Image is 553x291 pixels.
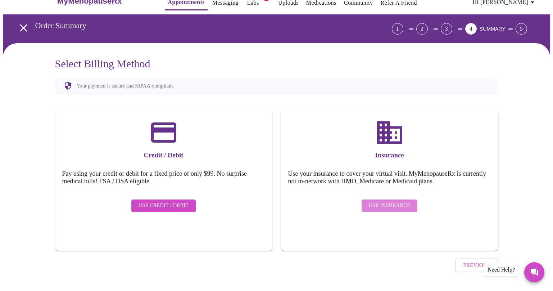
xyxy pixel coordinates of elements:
[62,170,265,185] h5: Pay using your credit or debit for a fixed price of only $99. No surprise medical bills! FSA / HS...
[465,23,477,35] div: 4
[62,151,265,159] h3: Credit / Debit
[441,23,452,35] div: 3
[416,23,428,35] div: 2
[131,200,196,212] button: Use Credit / Debit
[455,258,498,272] button: Previous
[13,17,34,39] button: open drawer
[288,151,491,159] h3: Insurance
[139,201,189,210] span: Use Credit / Debit
[484,263,518,277] div: Need Help?
[369,201,410,210] span: Use Insurance
[55,58,498,70] h3: Select Billing Method
[35,21,352,30] h3: Order Summary
[516,23,527,35] div: 5
[480,26,506,32] span: SUMMARY
[392,23,403,35] div: 1
[77,83,174,89] p: Your payment is secure and HIPAA-compliant.
[463,260,490,270] span: Previous
[362,200,417,212] button: Use Insurance
[288,170,491,185] h5: Use your insurance to cover your virtual visit. MyMenopauseRx is currently not in-network with HM...
[524,262,544,282] button: Messages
